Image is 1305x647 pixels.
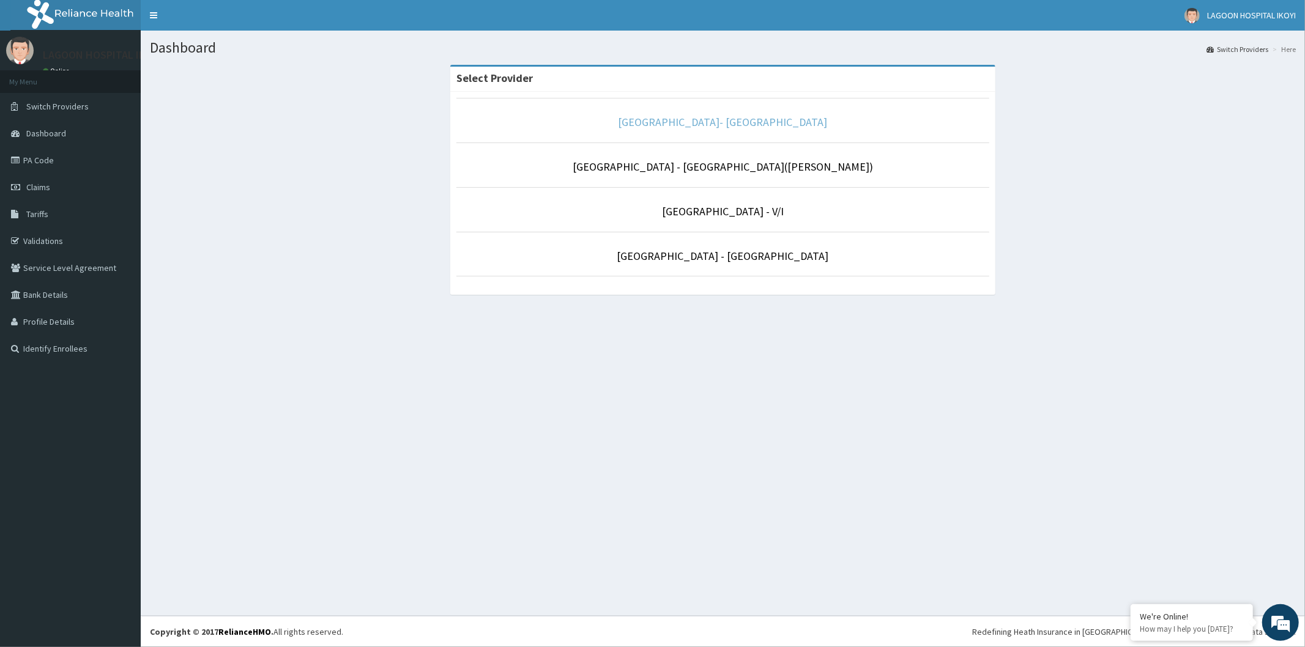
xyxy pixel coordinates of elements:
[6,37,34,64] img: User Image
[43,67,72,75] a: Online
[1184,8,1200,23] img: User Image
[662,204,784,218] a: [GEOGRAPHIC_DATA] - V/I
[1270,44,1296,54] li: Here
[141,616,1305,647] footer: All rights reserved.
[1207,10,1296,21] span: LAGOON HOSPITAL IKOYI
[1206,44,1268,54] a: Switch Providers
[26,101,89,112] span: Switch Providers
[26,128,66,139] span: Dashboard
[619,115,828,129] a: [GEOGRAPHIC_DATA]- [GEOGRAPHIC_DATA]
[1140,624,1244,634] p: How may I help you today?
[573,160,873,174] a: [GEOGRAPHIC_DATA] - [GEOGRAPHIC_DATA]([PERSON_NAME])
[456,71,533,85] strong: Select Provider
[26,182,50,193] span: Claims
[43,50,161,61] p: LAGOON HOSPITAL IKOYI
[1140,611,1244,622] div: We're Online!
[617,249,829,263] a: [GEOGRAPHIC_DATA] - [GEOGRAPHIC_DATA]
[150,626,273,637] strong: Copyright © 2017 .
[26,209,48,220] span: Tariffs
[150,40,1296,56] h1: Dashboard
[218,626,271,637] a: RelianceHMO
[972,626,1296,638] div: Redefining Heath Insurance in [GEOGRAPHIC_DATA] using Telemedicine and Data Science!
